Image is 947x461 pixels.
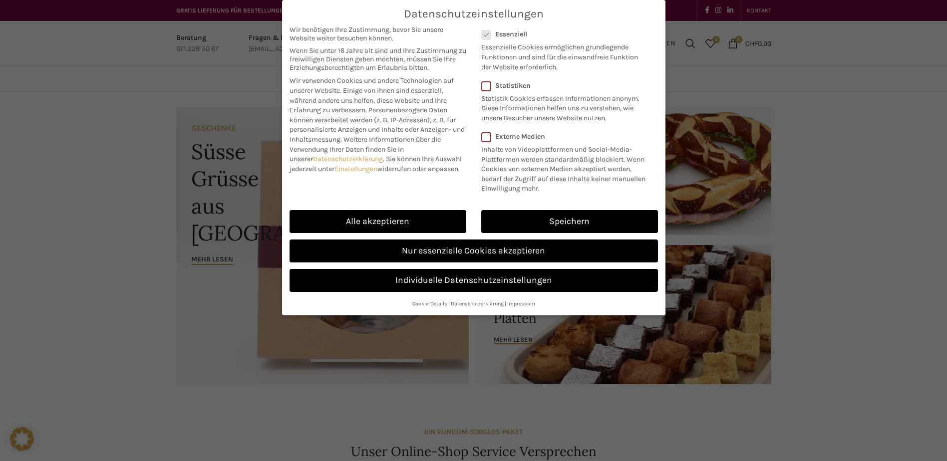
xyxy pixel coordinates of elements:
span: Datenschutzeinstellungen [404,7,544,20]
span: Wir benötigen Ihre Zustimmung, bevor Sie unsere Website weiter besuchen können. [290,25,466,42]
a: Einstellungen [334,165,377,173]
p: Inhalte von Videoplattformen und Social-Media-Plattformen werden standardmäßig blockiert. Wenn Co... [481,141,651,194]
span: Wir verwenden Cookies und andere Technologien auf unserer Website. Einige von ihnen sind essenzie... [290,76,454,114]
a: Impressum [507,300,535,307]
span: Personenbezogene Daten können verarbeitet werden (z. B. IP-Adressen), z. B. für personalisierte A... [290,106,465,144]
p: Essenzielle Cookies ermöglichen grundlegende Funktionen und sind für die einwandfreie Funktion de... [481,38,645,72]
a: Nur essenzielle Cookies akzeptieren [290,239,658,262]
label: Statistiken [481,81,645,90]
a: Speichern [481,210,658,233]
label: Essenziell [481,30,645,38]
a: Datenschutzerklärung [451,300,504,307]
p: Statistik Cookies erfassen Informationen anonym. Diese Informationen helfen uns zu verstehen, wie... [481,90,645,123]
a: Cookie-Details [412,300,447,307]
a: Datenschutzerklärung [313,155,383,163]
span: Sie können Ihre Auswahl jederzeit unter widerrufen oder anpassen. [290,155,462,173]
a: Individuelle Datenschutzeinstellungen [290,269,658,292]
span: Wenn Sie unter 16 Jahre alt sind und Ihre Zustimmung zu freiwilligen Diensten geben möchten, müss... [290,46,466,72]
label: Externe Medien [481,132,651,141]
span: Weitere Informationen über die Verwendung Ihrer Daten finden Sie in unserer . [290,135,441,163]
a: Alle akzeptieren [290,210,466,233]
